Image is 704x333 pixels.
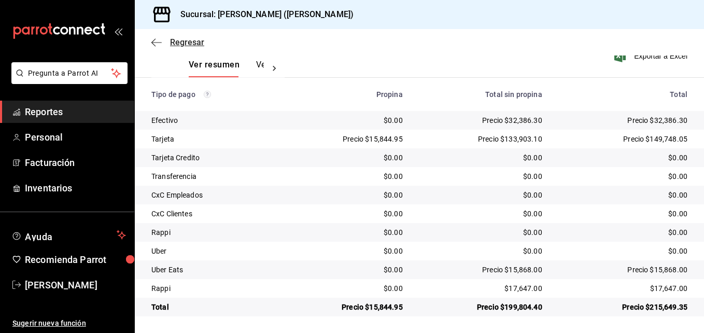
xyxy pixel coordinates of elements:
[559,171,687,182] div: $0.00
[25,183,72,193] font: Inventarios
[419,302,542,312] div: Precio $199,804.40
[287,152,403,163] div: $0.00
[151,209,271,219] div: CxC Clientes
[419,209,542,219] div: $0.00
[419,134,542,144] div: Precio $133,903.10
[559,227,687,238] div: $0.00
[287,283,403,294] div: $0.00
[287,246,403,256] div: $0.00
[287,90,403,99] div: Propina
[151,227,271,238] div: Rappi
[151,190,271,200] div: CxC Empleados
[25,229,112,241] span: Ayuda
[419,115,542,126] div: Precio $32,386.30
[559,209,687,219] div: $0.00
[287,209,403,219] div: $0.00
[287,302,403,312] div: Precio $15,844.95
[25,106,63,117] font: Reportes
[419,90,542,99] div: Total sin propina
[25,157,75,168] font: Facturación
[287,227,403,238] div: $0.00
[151,134,271,144] div: Tarjeta
[634,52,687,60] font: Exportar a Excel
[419,190,542,200] div: $0.00
[287,115,403,126] div: $0.00
[559,134,687,144] div: Precio $149,748.05
[151,283,271,294] div: Rappi
[28,68,111,79] span: Pregunta a Parrot AI
[170,37,204,47] span: Regresar
[419,152,542,163] div: $0.00
[151,152,271,163] div: Tarjeta Credito
[11,62,128,84] button: Pregunta a Parrot AI
[287,134,403,144] div: Precio $15,844.95
[419,265,542,275] div: Precio $15,868.00
[419,283,542,294] div: $17,647.00
[559,190,687,200] div: $0.00
[151,90,195,99] font: Tipo de pago
[256,60,295,77] button: Ver pagos
[7,75,128,86] a: Pregunta a Parrot AI
[559,302,687,312] div: Precio $215,649.35
[559,115,687,126] div: Precio $32,386.30
[25,132,63,143] font: Personal
[12,319,86,327] font: Sugerir nueva función
[172,8,354,21] h3: Sucursal: [PERSON_NAME] ([PERSON_NAME])
[419,227,542,238] div: $0.00
[189,60,264,77] div: Pestañas de navegación
[616,50,687,62] button: Exportar a Excel
[25,280,97,290] font: [PERSON_NAME]
[151,302,271,312] div: Total
[287,190,403,200] div: $0.00
[559,90,687,99] div: Total
[151,171,271,182] div: Transferencia
[419,171,542,182] div: $0.00
[151,246,271,256] div: Uber
[114,27,122,35] button: open_drawer_menu
[151,265,271,275] div: Uber Eats
[25,254,106,265] font: Recomienda Parrot
[287,171,403,182] div: $0.00
[559,265,687,275] div: Precio $15,868.00
[189,60,240,70] font: Ver resumen
[419,246,542,256] div: $0.00
[559,152,687,163] div: $0.00
[287,265,403,275] div: $0.00
[559,283,687,294] div: $17,647.00
[559,246,687,256] div: $0.00
[151,37,204,47] button: Regresar
[151,115,271,126] div: Efectivo
[204,91,211,98] svg: Los pagos realizados con Pay y otras terminales son montos brutos.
